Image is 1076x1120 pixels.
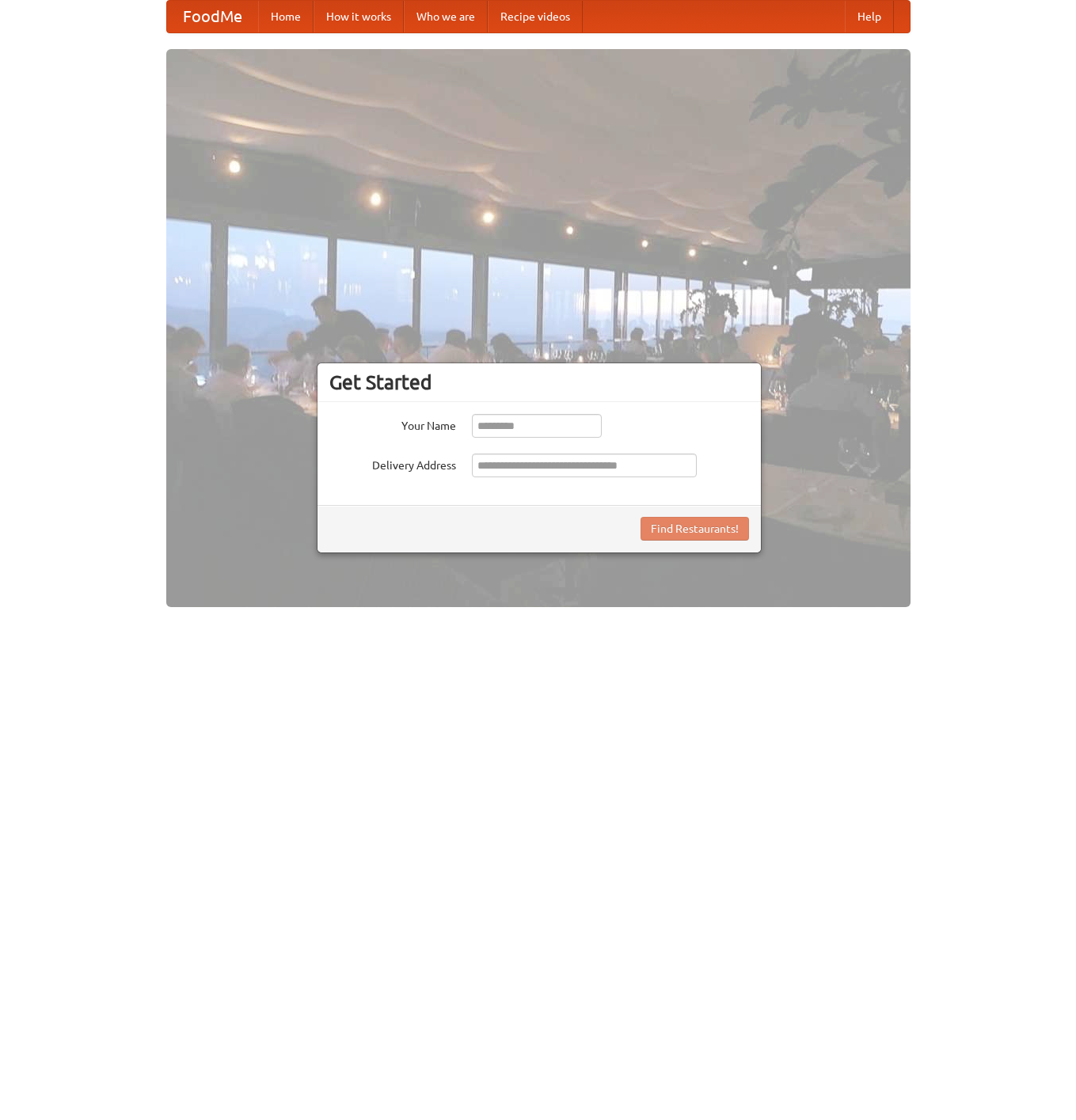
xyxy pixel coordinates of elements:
[329,414,456,434] label: Your Name
[258,1,314,32] a: Home
[845,1,894,32] a: Help
[329,370,749,394] h3: Get Started
[167,1,258,32] a: FoodMe
[314,1,404,32] a: How it works
[404,1,488,32] a: Who we are
[488,1,583,32] a: Recipe videos
[641,517,749,541] button: Find Restaurants!
[329,454,456,473] label: Delivery Address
